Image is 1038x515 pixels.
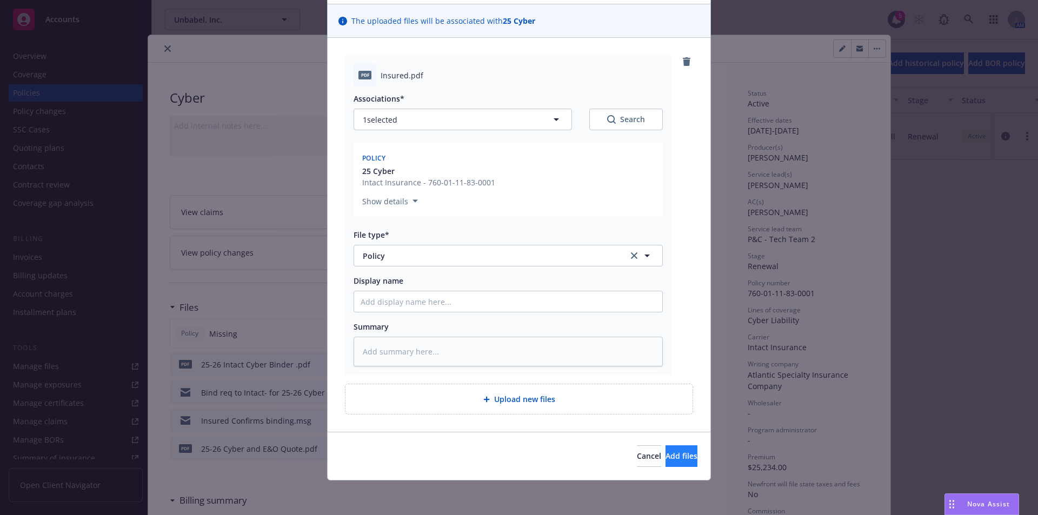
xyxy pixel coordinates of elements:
[494,393,555,405] span: Upload new files
[967,499,1010,509] span: Nova Assist
[666,451,697,461] span: Add files
[637,445,661,467] button: Cancel
[944,493,1019,515] button: Nova Assist
[345,384,693,414] div: Upload new files
[666,445,697,467] button: Add files
[637,451,661,461] span: Cancel
[945,494,959,514] div: Drag to move
[354,322,389,332] span: Summary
